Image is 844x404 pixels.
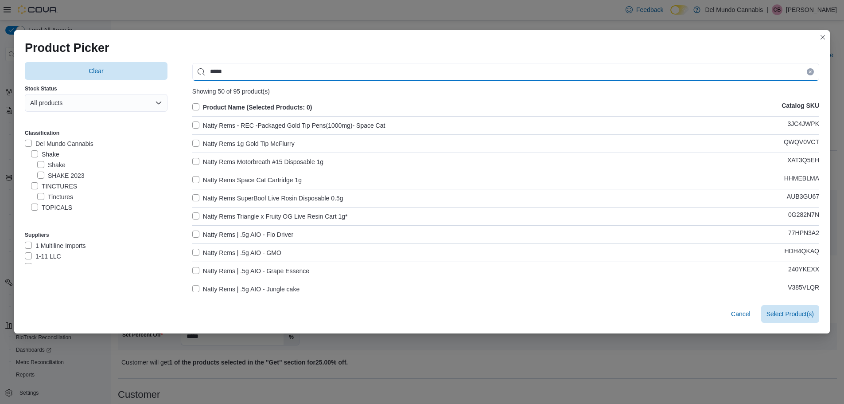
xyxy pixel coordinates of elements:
[31,149,59,160] label: Shake
[192,266,309,276] label: Natty Rems | .5g AIO - Grape Essence
[89,67,103,75] span: Clear
[25,94,167,112] button: All products
[782,102,819,113] p: Catalog SKU
[788,229,819,240] p: 77HPN3A2
[192,175,302,185] label: Natty Rems Space Cat Cartridge 1g
[761,305,819,323] button: Select Product(s)
[31,202,72,213] label: TOPICALS
[25,251,61,262] label: 1-11 LLC
[807,68,814,75] button: Clear input
[192,102,312,113] label: Product Name (Selected Products: 0)
[192,138,295,149] label: Natty Rems 1g Gold Tip McFlurry
[192,120,385,131] label: Natty Rems - REC -Packaged Gold Tip Pens(1000mg)- Space Cat
[787,193,819,204] p: AUB3GU67
[192,157,323,167] label: Natty Rems Motorbreath #15 Disposable 1g
[25,129,59,137] label: Classification
[192,88,819,95] div: Showing 50 of 95 product(s)
[192,247,281,258] label: Natty Rems | .5g AIO - GMO
[37,192,73,202] label: Tinctures
[25,138,93,149] label: Del Mundo Cannabis
[25,41,109,55] h1: Product Picker
[731,310,751,318] span: Cancel
[25,240,86,251] label: 1 Multiline Imports
[784,138,819,149] p: QWQV0VCT
[788,284,819,294] p: V385VLQR
[727,305,754,323] button: Cancel
[192,193,343,204] label: Natty Rems SuperBoof Live Rosin Disposable 0.5g
[25,85,57,92] label: Stock Status
[784,247,819,258] p: HDH4QKAQ
[37,213,66,224] label: Cream
[192,63,819,81] input: Use aria labels when no actual label is in use
[25,262,88,272] label: ACME GROWERS
[37,160,66,170] label: Shake
[766,310,814,318] span: Select Product(s)
[25,62,167,80] button: Clear
[37,170,85,181] label: SHAKE 2023
[787,157,819,167] p: XAT3Q5EH
[192,211,348,222] label: Natty Rems Triangle x Fruity OG Live Resin Cart 1g*
[31,181,77,192] label: TINCTURES
[817,32,828,43] button: Closes this modal window
[788,211,819,222] p: 0G282N7N
[784,175,819,185] p: HHMEBLMA
[192,229,293,240] label: Natty Rems | .5g AIO - Flo Driver
[192,284,299,294] label: Natty Rems | .5g AIO - Jungle cake
[788,266,819,276] p: 240YKEXX
[25,231,49,239] label: Suppliers
[787,120,819,131] p: 3JC4JWPK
